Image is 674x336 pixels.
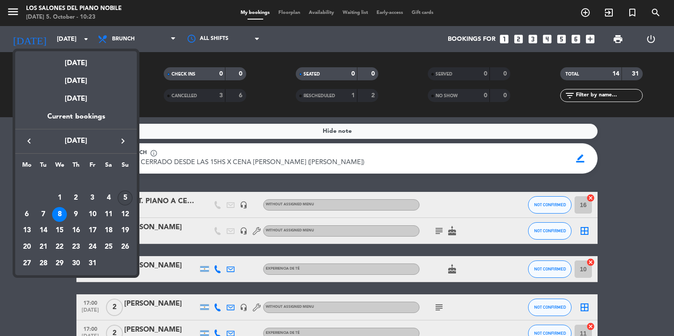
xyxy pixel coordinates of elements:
div: 30 [69,256,83,271]
div: [DATE] [15,87,137,111]
td: October 18, 2025 [101,222,117,239]
div: 1 [52,191,67,205]
td: October 3, 2025 [84,190,101,206]
div: Current bookings [15,111,137,129]
td: October 27, 2025 [19,255,35,272]
th: Wednesday [51,160,68,174]
td: October 30, 2025 [68,255,84,272]
td: October 6, 2025 [19,206,35,223]
div: 23 [69,240,83,254]
td: October 31, 2025 [84,255,101,272]
div: 31 [85,256,100,271]
td: October 21, 2025 [35,239,52,255]
div: 29 [52,256,67,271]
td: October 19, 2025 [117,222,133,239]
td: October 16, 2025 [68,222,84,239]
div: 7 [36,207,51,222]
div: 27 [20,256,34,271]
div: 4 [101,191,116,205]
td: October 17, 2025 [84,222,101,239]
td: October 10, 2025 [84,206,101,223]
th: Friday [84,160,101,174]
td: October 26, 2025 [117,239,133,255]
td: October 1, 2025 [51,190,68,206]
td: October 11, 2025 [101,206,117,223]
td: October 28, 2025 [35,255,52,272]
td: October 25, 2025 [101,239,117,255]
div: 17 [85,223,100,238]
td: October 2, 2025 [68,190,84,206]
td: October 4, 2025 [101,190,117,206]
span: [DATE] [37,135,115,147]
th: Thursday [68,160,84,174]
div: 8 [52,207,67,222]
th: Tuesday [35,160,52,174]
div: 18 [101,223,116,238]
td: October 12, 2025 [117,206,133,223]
div: 22 [52,240,67,254]
td: October 24, 2025 [84,239,101,255]
div: 26 [118,240,132,254]
th: Saturday [101,160,117,174]
div: 12 [118,207,132,222]
td: October 23, 2025 [68,239,84,255]
div: [DATE] [15,51,137,69]
div: 24 [85,240,100,254]
div: 20 [20,240,34,254]
div: 25 [101,240,116,254]
div: 13 [20,223,34,238]
div: 19 [118,223,132,238]
div: 15 [52,223,67,238]
div: [DATE] [15,69,137,87]
td: October 8, 2025 [51,206,68,223]
div: 3 [85,191,100,205]
td: October 7, 2025 [35,206,52,223]
td: October 29, 2025 [51,255,68,272]
div: 6 [20,207,34,222]
td: October 15, 2025 [51,222,68,239]
th: Monday [19,160,35,174]
td: October 20, 2025 [19,239,35,255]
td: October 14, 2025 [35,222,52,239]
th: Sunday [117,160,133,174]
div: 14 [36,223,51,238]
td: October 13, 2025 [19,222,35,239]
div: 9 [69,207,83,222]
td: October 22, 2025 [51,239,68,255]
div: 28 [36,256,51,271]
div: 10 [85,207,100,222]
button: keyboard_arrow_left [21,135,37,147]
div: 2 [69,191,83,205]
td: October 9, 2025 [68,206,84,223]
div: 16 [69,223,83,238]
button: keyboard_arrow_right [115,135,131,147]
div: 5 [118,191,132,205]
td: October 5, 2025 [117,190,133,206]
i: keyboard_arrow_right [118,136,128,146]
i: keyboard_arrow_left [24,136,34,146]
td: OCT [19,173,133,190]
div: 11 [101,207,116,222]
div: 21 [36,240,51,254]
